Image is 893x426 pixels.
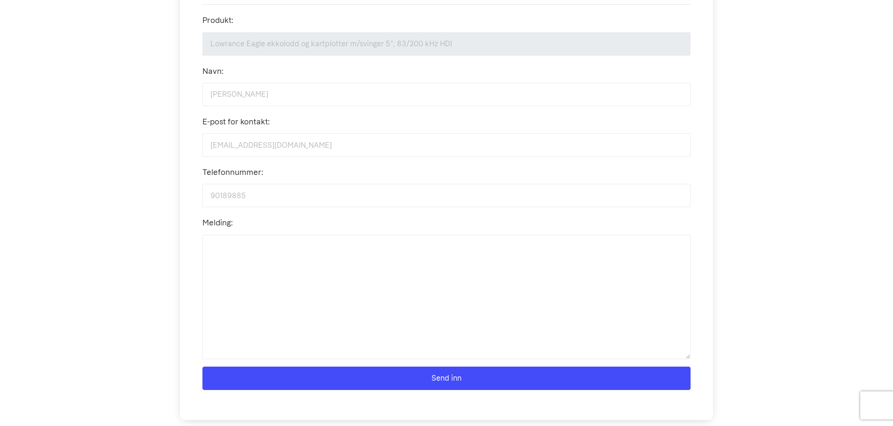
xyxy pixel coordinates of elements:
[202,367,691,390] button: Send inn
[202,164,263,180] label: Telefonnummer:
[202,215,233,231] label: Melding:
[202,114,270,130] label: E-post for kontakt:
[202,12,233,28] label: Produkt:
[202,63,223,79] label: Navn:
